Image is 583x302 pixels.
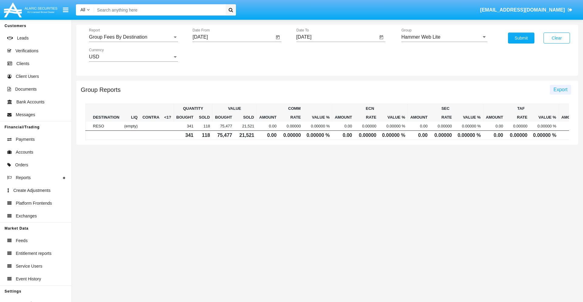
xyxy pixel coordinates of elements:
td: 0.00000 % [379,131,408,140]
span: Payments [16,136,35,143]
td: 0.00 [483,131,506,140]
span: Verifications [15,48,38,54]
th: Sold [234,113,257,122]
span: Reports [16,175,31,181]
th: ECN [332,104,408,113]
td: 0.00000 % [454,122,483,131]
th: SEC [408,104,483,113]
span: Service Users [16,263,42,269]
td: 75,477 [213,131,235,140]
span: Leads [17,35,29,41]
td: 0.00 [332,131,355,140]
td: 341 [174,122,196,131]
span: Exchanges [16,213,37,219]
td: 118 [196,131,213,140]
span: Entitlement reports [16,250,52,257]
td: 0.00000 [506,131,530,140]
span: Client Users [16,73,39,80]
button: Export [550,85,571,95]
td: 0.00000 % [379,122,408,131]
th: VALUE % [379,113,408,122]
td: 0.00 [559,122,581,131]
td: 75,477 [213,122,235,131]
th: AMOUNT [483,113,506,122]
span: All [80,7,85,12]
th: VALUE % [303,113,332,122]
td: 0.00 [257,122,279,131]
th: RATE [279,113,303,122]
td: 0.00 [559,131,581,140]
th: AMOUNT [332,113,355,122]
th: TAF [483,104,559,113]
td: 0.00 [332,122,355,131]
td: 21,521 [234,122,257,131]
td: 0.00000 % [530,122,559,131]
span: Orders [15,162,28,168]
th: Bought [174,113,196,122]
span: Accounts [16,149,33,155]
span: Messages [16,112,35,118]
td: 0.00000 [430,131,454,140]
span: USD [89,54,99,59]
td: 0.00 [257,131,279,140]
td: 0.00000 % [530,131,559,140]
td: 21,521 [234,131,257,140]
th: Sold [196,113,213,122]
th: AMOUNT [408,113,430,122]
button: Open calendar [378,34,385,41]
span: Platform Frontends [16,200,52,207]
td: 0.00000 [430,122,454,131]
td: 341 [174,131,196,140]
img: Logo image [3,1,58,19]
th: <1? [162,104,174,122]
span: Group Fees By Destination [89,34,147,40]
a: [EMAIL_ADDRESS][DOMAIN_NAME] [477,2,575,19]
td: 0.00000 [355,131,379,140]
th: AMOUNT [257,113,279,122]
th: LIQ [122,104,140,122]
th: RATE [355,113,379,122]
th: RATE [506,113,530,122]
th: AMOUNT [559,113,581,122]
th: VALUE % [530,113,559,122]
td: RESO [90,122,122,131]
th: DESTINATION [90,104,122,122]
td: 0.00000 % [303,131,332,140]
button: Submit [508,33,534,43]
span: Bank Accounts [16,99,45,105]
button: Clear [544,33,570,43]
td: 0.00000 [506,122,530,131]
button: Open calendar [274,34,281,41]
span: Event History [16,276,41,282]
span: Documents [15,86,37,92]
th: QUANTITY [174,104,213,113]
span: Feeds [16,238,28,244]
h5: Group Reports [81,87,121,92]
input: Search [94,4,223,16]
span: Clients [16,61,29,67]
th: VALUE % [454,113,483,122]
th: CONTRA [140,104,162,122]
span: [EMAIL_ADDRESS][DOMAIN_NAME] [480,7,565,12]
td: 0.00 [483,122,506,131]
th: VALUE [213,104,257,113]
td: 0.00 [408,122,430,131]
span: Create Adjustments [13,187,50,194]
td: 0.00000 [279,131,303,140]
td: (empty) [122,122,140,131]
td: 0.00000 [279,122,303,131]
td: 0.00000 [355,122,379,131]
th: RATE [430,113,454,122]
td: 0.00000 % [454,131,483,140]
th: COMM [257,104,332,113]
td: 0.00000 % [303,122,332,131]
th: Bought [213,113,235,122]
td: 0.00 [408,131,430,140]
span: Export [554,87,568,92]
td: 118 [196,122,213,131]
a: All [76,7,94,13]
